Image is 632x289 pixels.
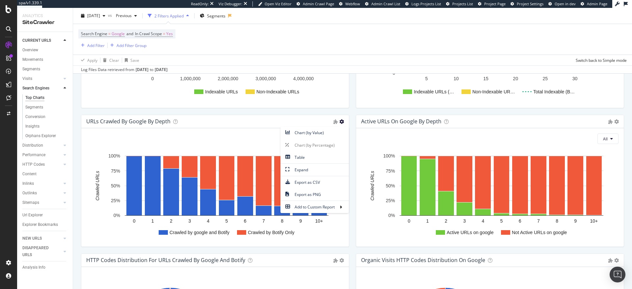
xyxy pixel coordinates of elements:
div: ReadOnly: [191,1,209,7]
text: 7 [262,218,265,224]
div: Performance [22,152,45,158]
div: Outlinks [22,190,37,197]
text: 25 [543,76,548,81]
text: 10 [454,76,459,81]
text: Crawled by google and Botify [170,230,229,235]
a: Visits [22,75,62,82]
span: Google [112,29,125,38]
div: Add Filter Group [117,42,146,48]
text: 1,000,000 [180,76,200,81]
a: Movements [22,56,68,63]
text: 1 [151,218,154,224]
span: = [108,31,111,36]
a: HTTP Codes [22,161,62,168]
text: 2 [445,218,447,224]
div: Orphans Explorer [25,132,56,139]
svg: A chart. [87,149,341,241]
a: Projects List [446,1,473,7]
div: Switch back to Simple mode [576,57,627,63]
div: Top Charts [25,94,44,101]
button: Switch back to Simple mode [573,55,627,65]
i: Options [339,258,344,263]
a: Performance [22,152,62,158]
text: 6 [244,218,247,224]
i: Admin [333,119,338,124]
text: 0% [388,213,395,218]
h4: Organic Visits HTTP Codes Distribution on google [361,256,485,265]
a: Analysis Info [22,264,68,271]
text: 0 [151,76,154,81]
text: 0 [133,218,136,224]
text: 3,000,000 [255,76,276,81]
text: 75% [386,168,395,174]
div: [DATE] [155,67,168,73]
span: = [163,31,165,36]
span: and [126,31,133,36]
div: CURRENT URLS [22,37,51,44]
text: 25% [111,198,120,203]
text: Indexable URLs [205,89,238,94]
text: 15 [483,76,488,81]
div: Analytics [22,13,67,19]
div: Analysis Info [22,264,45,271]
text: 50% [386,183,395,188]
a: Top Charts [25,94,68,101]
text: 9 [299,218,302,224]
a: Segments [25,104,68,111]
span: Chart (by Percentage) [280,141,349,150]
text: Active URLs on google [447,230,494,235]
button: Segments [197,11,228,21]
div: DISAPPEARED URLS [22,245,56,258]
span: All [603,136,608,142]
text: 0% [114,213,120,218]
span: Table [280,153,349,162]
text: 100% [383,154,395,159]
div: Add Filter [87,42,105,48]
text: Non-Indexable URLs [256,89,299,94]
div: Url Explorer [22,212,43,219]
text: 8 [281,218,283,224]
text: 1 [426,218,429,224]
span: Project Page [484,1,506,6]
div: Distribution [22,142,43,149]
div: Sitemaps [22,199,39,206]
span: Previous [113,13,132,18]
div: Log Files Data retrieved from to [81,67,168,73]
text: 75% [111,168,120,174]
span: Add to Custom Report [280,203,340,211]
a: Outlinks [22,190,62,197]
span: Admin Crawl List [371,1,400,6]
div: Insights [25,123,39,130]
a: Sitemaps [22,199,62,206]
text: 5 [500,218,503,224]
button: All [597,133,619,144]
span: Export as PNG [280,190,349,199]
text: 4 [482,218,484,224]
span: Open in dev [555,1,576,6]
text: 9 [574,218,577,224]
a: Admin Crawl Page [297,1,334,7]
button: Apply [78,55,97,65]
div: Movements [22,56,43,63]
i: Admin [608,119,613,124]
div: NEW URLS [22,235,42,242]
span: In Crawl Scope [135,31,162,36]
div: Apply [87,57,97,63]
a: Distribution [22,142,62,149]
div: Visits [22,75,32,82]
div: Open Intercom Messenger [610,267,625,282]
span: Admin Crawl Page [303,1,334,6]
h4: URLs Crawled by google by depth [86,117,171,126]
i: Admin [608,258,613,263]
span: Project Settings [517,1,543,6]
div: [DATE] [136,67,148,73]
text: Not Active URLs on google [512,230,567,235]
text: Total Indexable (B… [533,89,575,94]
span: Projects List [452,1,473,6]
div: Segments [22,66,40,73]
a: Project Settings [511,1,543,7]
span: Chart (by Value) [280,128,349,137]
text: 4,000,000 [293,76,314,81]
a: DISAPPEARED URLS [22,245,62,258]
